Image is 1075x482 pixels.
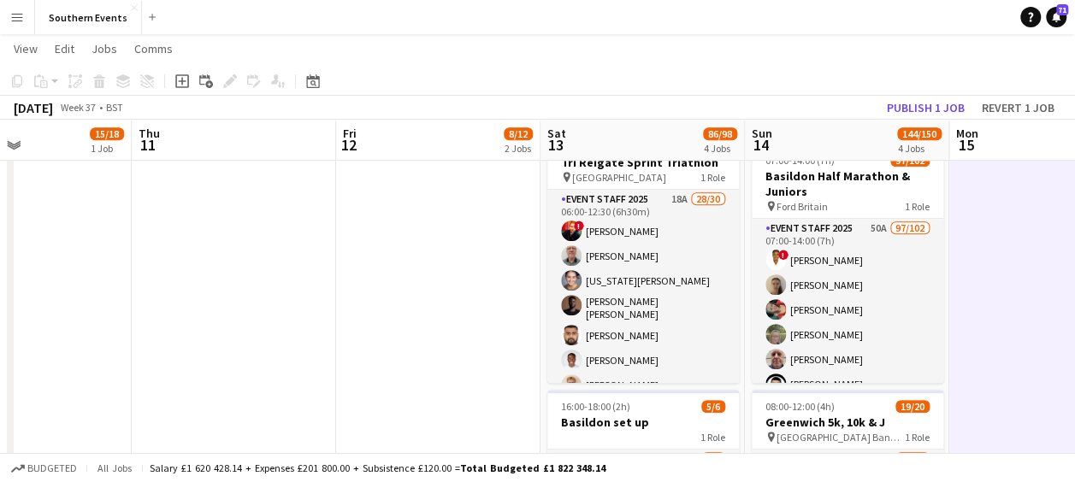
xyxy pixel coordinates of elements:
span: 1 Role [905,200,930,213]
span: 16:00-18:00 (2h) [561,400,630,413]
a: 71 [1046,7,1066,27]
h3: Tri Reigate Sprint Triathlon [547,155,739,170]
div: 2 Jobs [505,142,532,155]
span: 15 [954,135,978,155]
span: 15/18 [90,127,124,140]
app-job-card: Updated07:00-14:00 (7h)97/102Basildon Half Marathon & Juniors Ford Britain1 RoleEvent Staff 20255... [752,130,943,383]
span: Ford Britain [777,200,828,213]
span: 1 Role [905,431,930,444]
div: BST [106,101,123,114]
div: 1 Job [91,142,123,155]
span: 11 [136,135,160,155]
span: Total Budgeted £1 822 348.14 [460,461,605,474]
span: Jobs [92,41,117,56]
span: 08:00-12:00 (4h) [765,400,835,413]
span: Mon [956,126,978,141]
span: Budgeted [27,462,77,474]
span: Sat [547,126,566,141]
span: 144/150 [897,127,942,140]
a: Comms [127,38,180,60]
span: 13 [545,135,566,155]
a: View [7,38,44,60]
span: Comms [134,41,173,56]
span: 1 Role [700,431,725,444]
h3: Greenwich 5k, 10k & J [752,414,943,430]
span: Sun [752,126,772,141]
span: Edit [55,41,74,56]
span: 19/20 [895,400,930,413]
app-job-card: 06:00-12:30 (6h30m)28/30Tri Reigate Sprint Triathlon [GEOGRAPHIC_DATA]1 RoleEvent Staff 202518A28... [547,130,739,383]
span: [GEOGRAPHIC_DATA] [572,171,666,184]
span: 12 [340,135,357,155]
span: ! [574,220,584,231]
span: 5/6 [701,400,725,413]
div: [DATE] [14,99,53,116]
button: Southern Events [35,1,142,34]
span: 86/98 [703,127,737,140]
div: 4 Jobs [704,142,736,155]
h3: Basildon set up [547,414,739,430]
span: Week 37 [56,101,99,114]
a: Jobs [85,38,124,60]
span: View [14,41,38,56]
div: Salary £1 620 428.14 + Expenses £201 800.00 + Subsistence £120.00 = [150,461,605,474]
span: Thu [139,126,160,141]
button: Revert 1 job [975,97,1061,119]
span: [GEOGRAPHIC_DATA] Bandstand [777,431,905,444]
span: Fri [343,126,357,141]
button: Publish 1 job [880,97,972,119]
span: All jobs [94,461,135,474]
span: 8/12 [504,127,533,140]
a: Edit [48,38,81,60]
button: Budgeted [9,459,80,478]
div: 4 Jobs [898,142,941,155]
span: ! [778,250,789,260]
span: 14 [749,135,772,155]
span: 71 [1056,4,1068,15]
h3: Basildon Half Marathon & Juniors [752,168,943,199]
span: 1 Role [700,171,725,184]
